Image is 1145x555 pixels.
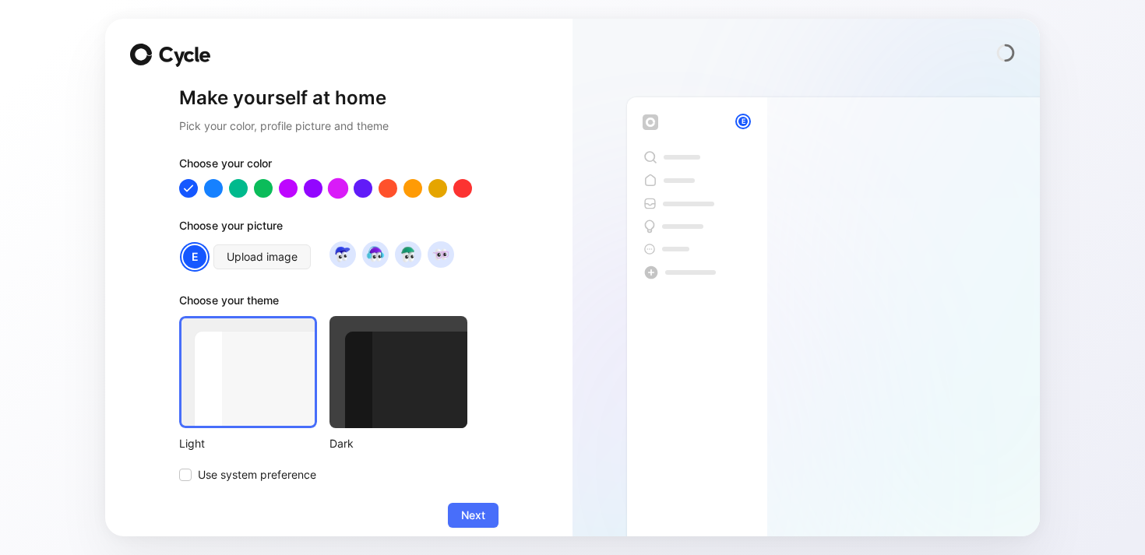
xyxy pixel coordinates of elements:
[643,114,658,130] img: workspace-default-logo-wX5zAyuM.png
[179,154,499,179] div: Choose your color
[213,244,311,269] button: Upload image
[448,503,499,528] button: Next
[332,244,353,265] img: avatar
[181,244,208,270] div: E
[179,117,499,135] h2: Pick your color, profile picture and theme
[397,244,418,265] img: avatar
[179,291,467,316] div: Choose your theme
[179,86,499,111] h1: Make yourself at home
[461,506,485,525] span: Next
[227,248,298,266] span: Upload image
[430,244,451,265] img: avatar
[737,115,749,128] div: E
[365,244,386,265] img: avatar
[329,434,467,453] div: Dark
[198,465,316,484] span: Use system preference
[179,216,499,241] div: Choose your picture
[179,434,317,453] div: Light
